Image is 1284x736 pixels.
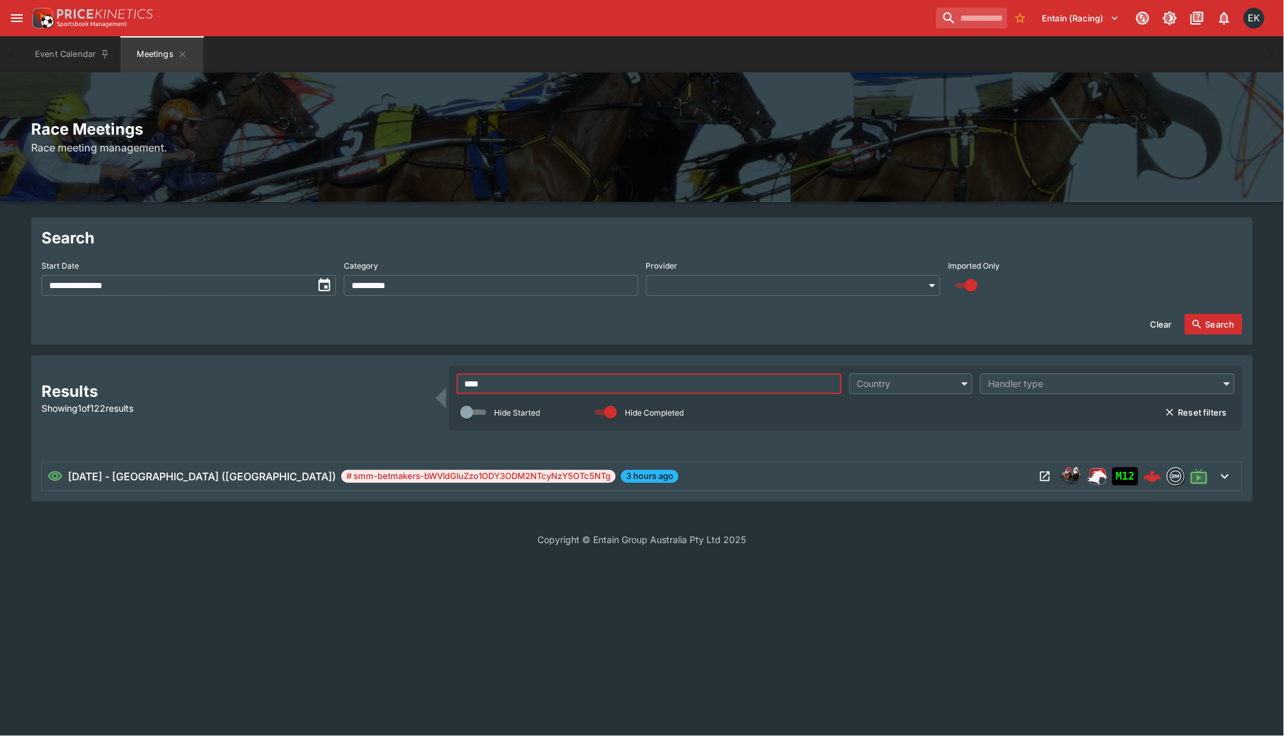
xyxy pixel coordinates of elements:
p: Imported Only [948,260,1000,271]
button: Toggle light/dark mode [1158,6,1182,30]
button: Select Tenant [1035,8,1127,28]
button: Emily Kim [1240,4,1268,32]
button: Notifications [1213,6,1236,30]
p: Hide Completed [625,407,684,418]
svg: Visible [47,469,63,484]
h2: Search [41,228,1243,248]
p: Category [344,260,378,271]
div: Country [857,377,952,390]
button: Clear [1142,314,1180,335]
span: 3 hours ago [621,470,679,483]
div: betmakers [1167,467,1185,485]
p: Start Date [41,260,79,271]
span: # smm-betmakers-bWVldGluZzo1ODY3ODM2NTcyNzY5OTc5NTg [341,470,616,483]
img: horse_racing.png [1061,466,1081,487]
img: PriceKinetics [57,9,153,19]
div: ParallelRacing Handler [1087,466,1107,487]
h2: Race Meetings [31,119,1253,139]
button: Meetings [120,36,203,72]
h2: Results [41,381,428,401]
div: Imported to Jetbet as OPEN [1112,467,1138,485]
div: horse_racing [1061,466,1081,487]
img: Sportsbook Management [57,21,127,27]
input: search [936,8,1008,28]
button: No Bookmarks [1010,8,1031,28]
img: betmakers.png [1167,468,1184,485]
button: Connected to PK [1131,6,1154,30]
button: Search [1185,314,1243,335]
div: Emily Kim [1244,8,1265,28]
button: Open Meeting [1035,466,1055,487]
h6: [DATE] - [GEOGRAPHIC_DATA] ([GEOGRAPHIC_DATA]) [68,469,336,484]
p: Hide Started [494,407,540,418]
h6: Race meeting management. [31,140,1253,155]
p: Showing 1 of 122 results [41,401,428,415]
button: Reset filters [1158,402,1235,423]
p: Provider [646,260,678,271]
button: toggle date time picker [313,274,336,297]
button: open drawer [5,6,28,30]
img: logo-cerberus--red.svg [1143,467,1162,485]
button: Documentation [1186,6,1209,30]
img: racing.png [1087,466,1107,487]
img: PriceKinetics Logo [28,5,54,31]
button: Event Calendar [27,36,118,72]
div: Handler type [988,377,1214,390]
svg: Live [1190,467,1208,485]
